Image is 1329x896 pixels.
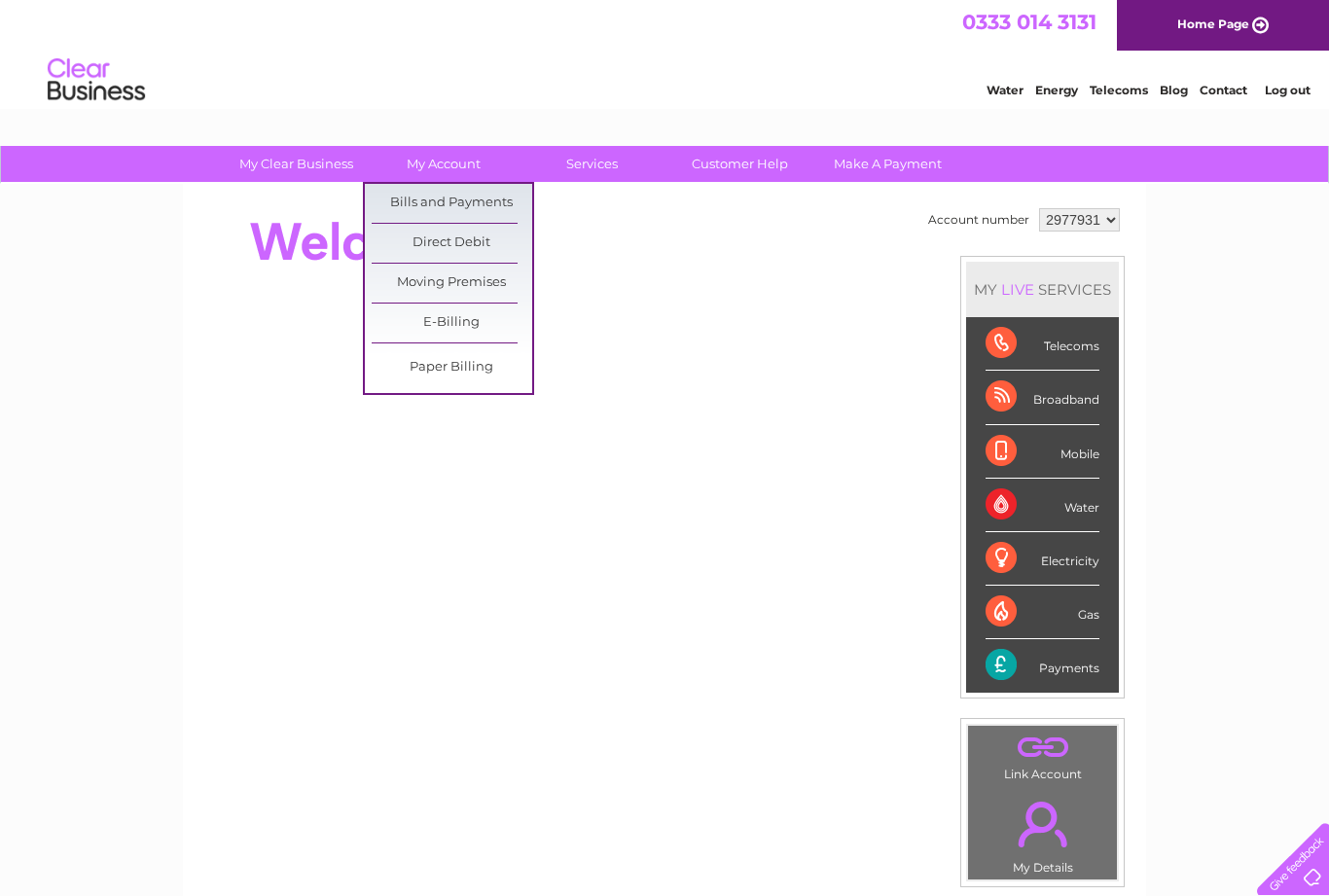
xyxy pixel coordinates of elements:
[967,725,1118,786] td: Link Account
[216,146,377,182] a: My Clear Business
[372,224,532,263] a: Direct Debit
[808,146,968,182] a: Make A Payment
[973,790,1112,858] a: .
[660,146,820,182] a: Customer Help
[372,348,532,387] a: Paper Billing
[986,639,1099,692] div: Payments
[986,371,1099,424] div: Broadband
[997,280,1038,299] div: LIVE
[1160,83,1188,97] a: Blog
[966,262,1119,317] div: MY SERVICES
[986,317,1099,371] div: Telecoms
[47,51,146,110] img: logo.png
[1090,83,1148,97] a: Telecoms
[1200,83,1247,97] a: Contact
[364,146,524,182] a: My Account
[923,203,1034,236] td: Account number
[986,479,1099,532] div: Water
[986,532,1099,586] div: Electricity
[372,304,532,342] a: E-Billing
[986,425,1099,479] div: Mobile
[512,146,672,182] a: Services
[987,83,1024,97] a: Water
[973,731,1112,765] a: .
[967,785,1118,880] td: My Details
[1035,83,1078,97] a: Energy
[372,264,532,303] a: Moving Premises
[206,11,1126,94] div: Clear Business is a trading name of Verastar Limited (registered in [GEOGRAPHIC_DATA] No. 3667643...
[1265,83,1311,97] a: Log out
[962,10,1096,34] a: 0333 014 3131
[986,586,1099,639] div: Gas
[372,184,532,223] a: Bills and Payments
